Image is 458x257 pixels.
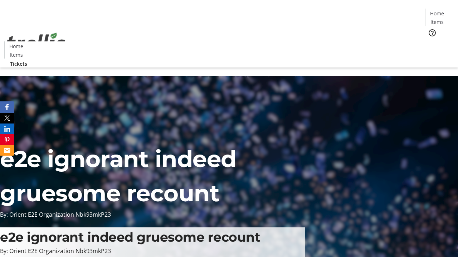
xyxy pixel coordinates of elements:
[5,51,28,59] a: Items
[9,42,23,50] span: Home
[430,10,444,17] span: Home
[425,26,439,40] button: Help
[5,42,28,50] a: Home
[4,60,33,67] a: Tickets
[4,25,68,60] img: Orient E2E Organization Nbk93mkP23's Logo
[425,18,448,26] a: Items
[425,41,454,49] a: Tickets
[430,18,444,26] span: Items
[425,10,448,17] a: Home
[10,60,27,67] span: Tickets
[431,41,448,49] span: Tickets
[10,51,23,59] span: Items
